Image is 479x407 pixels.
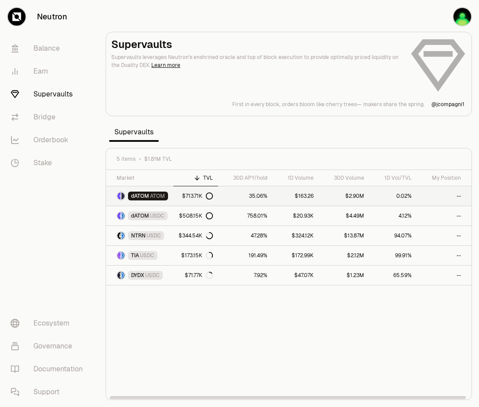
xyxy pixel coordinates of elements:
[319,246,369,265] a: $2.12M
[179,174,213,181] div: TVL
[273,186,319,206] a: $163.26
[131,272,144,279] span: DYDX
[4,152,95,174] a: Stake
[417,226,472,245] a: --
[4,312,95,335] a: Ecosystem
[121,232,124,239] img: USDC Logo
[282,101,362,108] p: orders bloom like cherry trees—
[117,212,121,219] img: dATOM Logo
[140,252,154,259] span: USDC
[173,186,218,206] a: $713.71K
[121,192,124,200] img: ATOM Logo
[150,192,165,200] span: ATOM
[273,206,319,226] a: $20.93K
[106,226,173,245] a: NTRN LogoUSDC LogoNTRNUSDC
[117,272,121,279] img: DYDX Logo
[324,174,364,181] div: 30D Volume
[232,101,280,108] p: First in every block,
[117,174,168,181] div: Market
[4,106,95,129] a: Bridge
[145,272,160,279] span: USDC
[111,53,403,69] p: Supervaults leverages Neutron's enshrined oracle and top of block execution to provide optimally ...
[417,246,472,265] a: --
[173,246,218,265] a: $173.15K
[4,83,95,106] a: Supervaults
[417,186,472,206] a: --
[121,212,124,219] img: USDC Logo
[218,226,273,245] a: 47.28%
[106,206,173,226] a: dATOM LogoUSDC LogodATOMUSDC
[363,101,424,108] p: makers share the spring.
[179,232,213,239] div: $344.54K
[121,272,124,279] img: USDC Logo
[369,226,417,245] a: 94.07%
[319,266,369,285] a: $1.23M
[182,192,213,200] div: $713.71K
[417,206,472,226] a: --
[218,266,273,285] a: 7.92%
[278,174,314,181] div: 1D Volume
[218,186,273,206] a: 35.06%
[181,252,213,259] div: $173.15K
[4,381,95,403] a: Support
[273,266,319,285] a: $47.07K
[273,246,319,265] a: $172.99K
[319,186,369,206] a: $2.90M
[106,246,173,265] a: TIA LogoUSDC LogoTIAUSDC
[369,246,417,265] a: 99.91%
[223,174,267,181] div: 30D APY/hold
[369,186,417,206] a: 0.02%
[106,186,173,206] a: dATOM LogoATOM LogodATOMATOM
[117,252,121,259] img: TIA Logo
[431,101,464,108] p: @ jcompagni1
[179,212,213,219] div: $508.15K
[4,37,95,60] a: Balance
[232,101,424,108] a: First in every block,orders bloom like cherry trees—makers share the spring.
[4,129,95,152] a: Orderbook
[273,226,319,245] a: $324.12K
[173,226,218,245] a: $344.54K
[218,246,273,265] a: 191.49%
[131,212,149,219] span: dATOM
[131,252,139,259] span: TIA
[4,60,95,83] a: Earn
[151,62,180,69] a: Learn more
[117,192,121,200] img: dATOM Logo
[369,266,417,285] a: 65.59%
[4,335,95,358] a: Governance
[4,358,95,381] a: Documentation
[185,272,213,279] div: $71.77K
[131,192,149,200] span: dATOM
[150,212,165,219] span: USDC
[422,174,461,181] div: My Position
[319,226,369,245] a: $13.87M
[173,266,218,285] a: $71.77K
[375,174,412,181] div: 1D Vol/TVL
[121,252,124,259] img: USDC Logo
[218,206,273,226] a: 758.01%
[173,206,218,226] a: $508.15K
[417,266,472,285] a: --
[117,232,121,239] img: NTRN Logo
[117,155,135,163] span: 5 items
[111,37,403,52] h2: Supervaults
[431,101,464,108] a: @jcompagni1
[319,206,369,226] a: $4.49M
[453,8,471,26] img: 131
[109,123,159,141] span: Supervaults
[146,232,161,239] span: USDC
[106,266,173,285] a: DYDX LogoUSDC LogoDYDXUSDC
[131,232,146,239] span: NTRN
[369,206,417,226] a: 4.12%
[144,155,172,163] span: $1.81M TVL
